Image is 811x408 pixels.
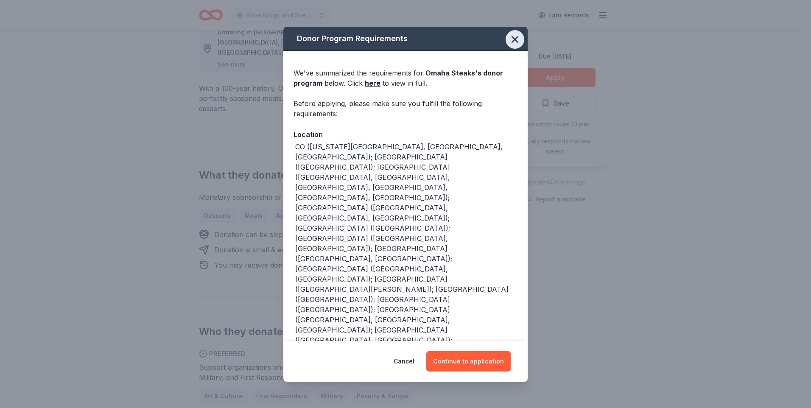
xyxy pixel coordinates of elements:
[283,27,528,51] div: Donor Program Requirements
[294,68,517,88] div: We've summarized the requirements for below. Click to view in full.
[365,78,380,88] a: here
[294,98,517,119] div: Before applying, please make sure you fulfill the following requirements:
[394,351,414,372] button: Cancel
[294,129,517,140] div: Location
[426,351,511,372] button: Continue to application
